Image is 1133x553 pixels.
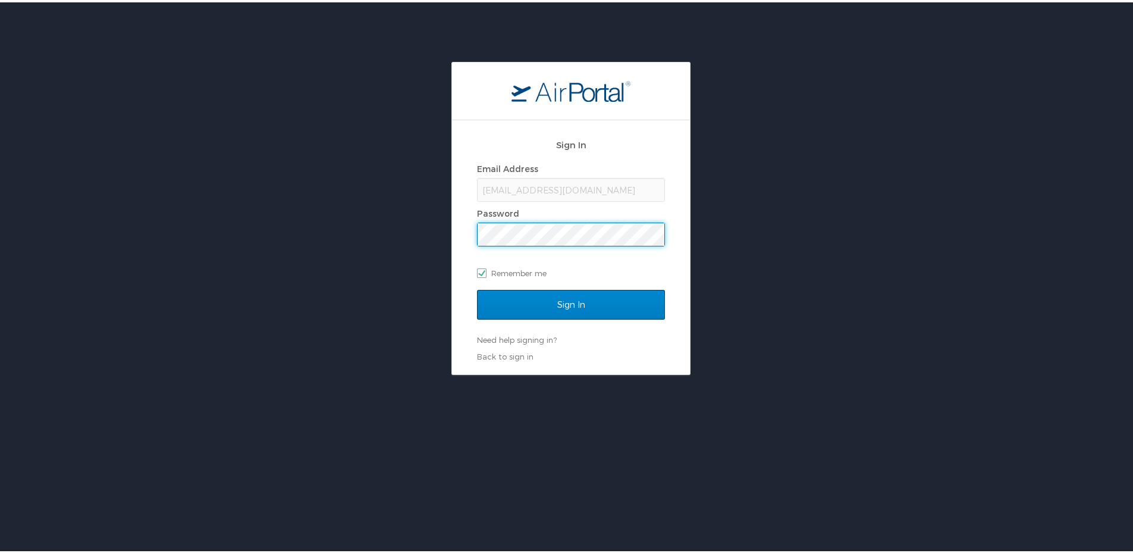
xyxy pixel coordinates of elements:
a: Need help signing in? [477,333,557,342]
img: logo [511,78,630,99]
label: Email Address [477,161,538,171]
label: Remember me [477,262,665,280]
label: Password [477,206,519,216]
a: Back to sign in [477,349,533,359]
input: Sign In [477,288,665,317]
h2: Sign In [477,136,665,149]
